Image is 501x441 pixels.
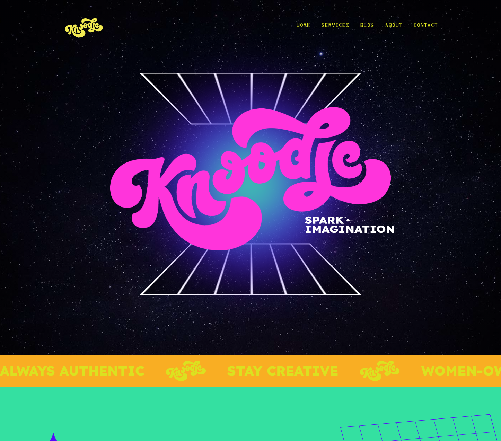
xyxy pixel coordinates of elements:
img: knoodle-logo-chartreuse [358,361,397,381]
a: Services [321,11,349,43]
a: Blog [360,11,374,43]
p: STAY CREATIVE [225,364,336,377]
a: Work [296,11,310,43]
a: Contact [413,11,438,43]
a: About [385,11,402,43]
img: knoodle-logo-chartreuse [164,361,203,381]
img: KnoLogo(yellow) [63,11,105,43]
